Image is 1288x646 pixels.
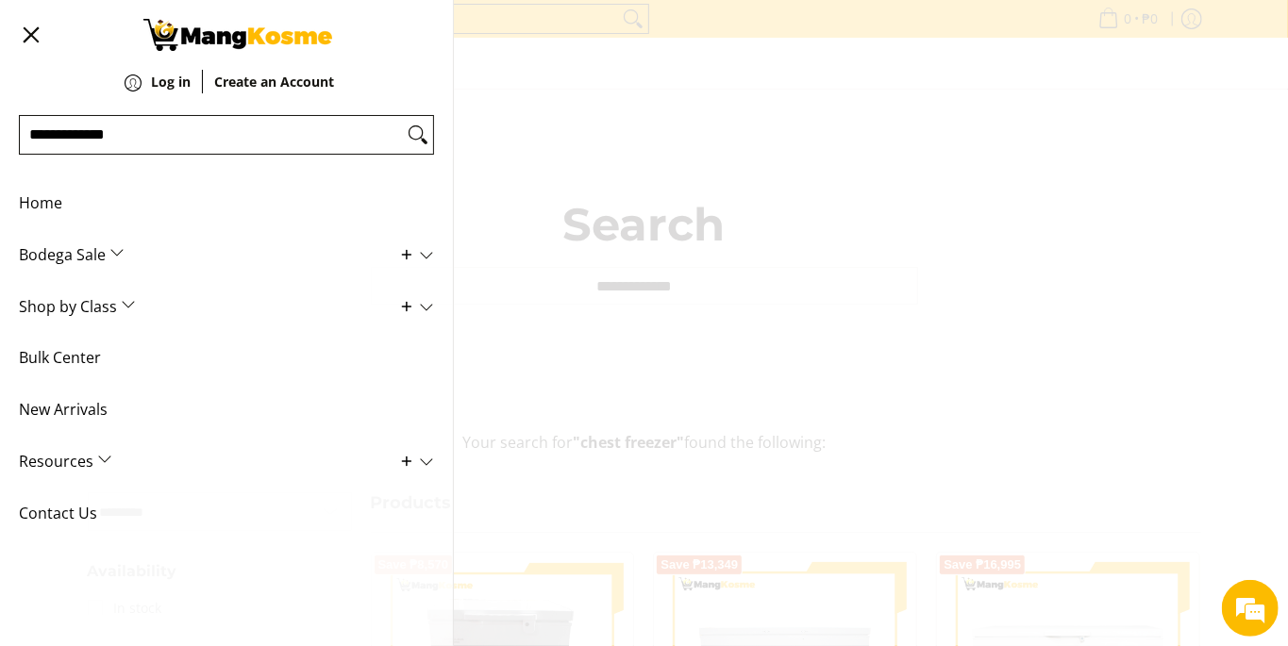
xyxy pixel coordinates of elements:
[19,488,434,539] a: Contact Us
[19,332,434,384] a: Bulk Center
[98,106,317,130] div: Chat with us now
[214,73,334,91] strong: Create an Account
[19,384,406,436] span: New Arrivals
[19,281,434,333] a: Shop by Class
[19,436,406,488] span: Resources
[19,177,406,229] span: Home
[403,116,433,154] button: Search
[19,488,406,539] span: Contact Us
[19,436,434,488] a: Resources
[19,281,406,333] span: Shop by Class
[19,332,406,384] span: Bulk Center
[19,229,406,281] span: Bodega Sale
[309,9,355,55] div: Minimize live chat window
[151,73,191,91] strong: Log in
[109,199,260,389] span: We're online!
[19,384,434,436] a: New Arrivals
[9,439,360,505] textarea: Type your message and hit 'Enter'
[214,75,334,117] a: Create an Account
[143,19,332,51] img: Search: 10 results found for &quot;chest freezer&quot; | Mang Kosme
[151,75,191,117] a: Log in
[19,177,434,229] a: Home
[19,229,434,281] a: Bodega Sale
